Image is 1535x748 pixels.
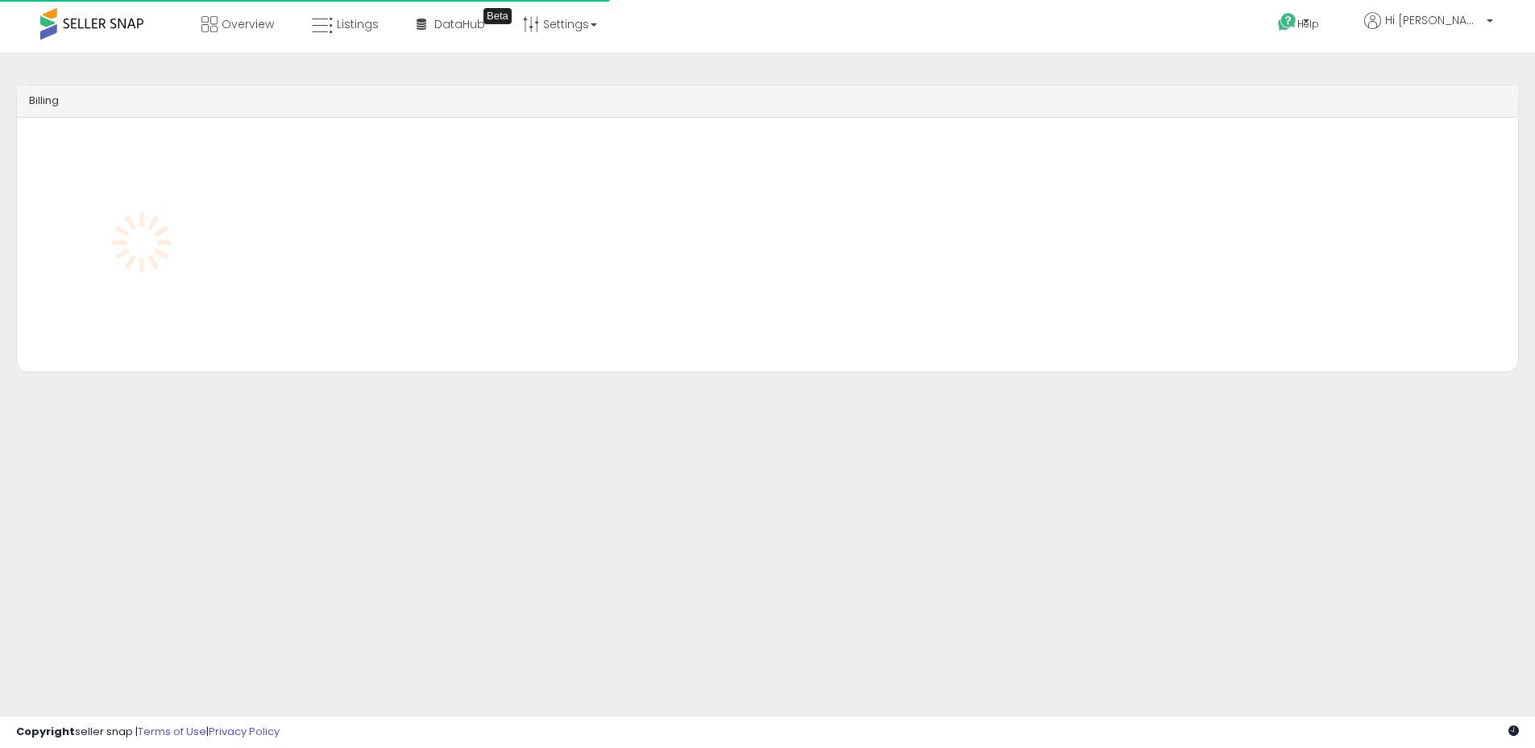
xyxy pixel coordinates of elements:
span: Listings [337,16,379,32]
span: Help [1297,17,1319,31]
a: Terms of Use [138,724,206,739]
span: DataHub [434,16,485,32]
a: Hi [PERSON_NAME] [1364,12,1493,48]
i: Get Help [1277,12,1297,32]
strong: Copyright [16,724,75,739]
span: Overview [222,16,274,32]
div: seller snap | | [16,725,280,740]
div: Billing [17,85,1518,118]
span: Hi [PERSON_NAME] [1385,12,1482,28]
a: Privacy Policy [209,724,280,739]
div: Tooltip anchor [483,8,512,24]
